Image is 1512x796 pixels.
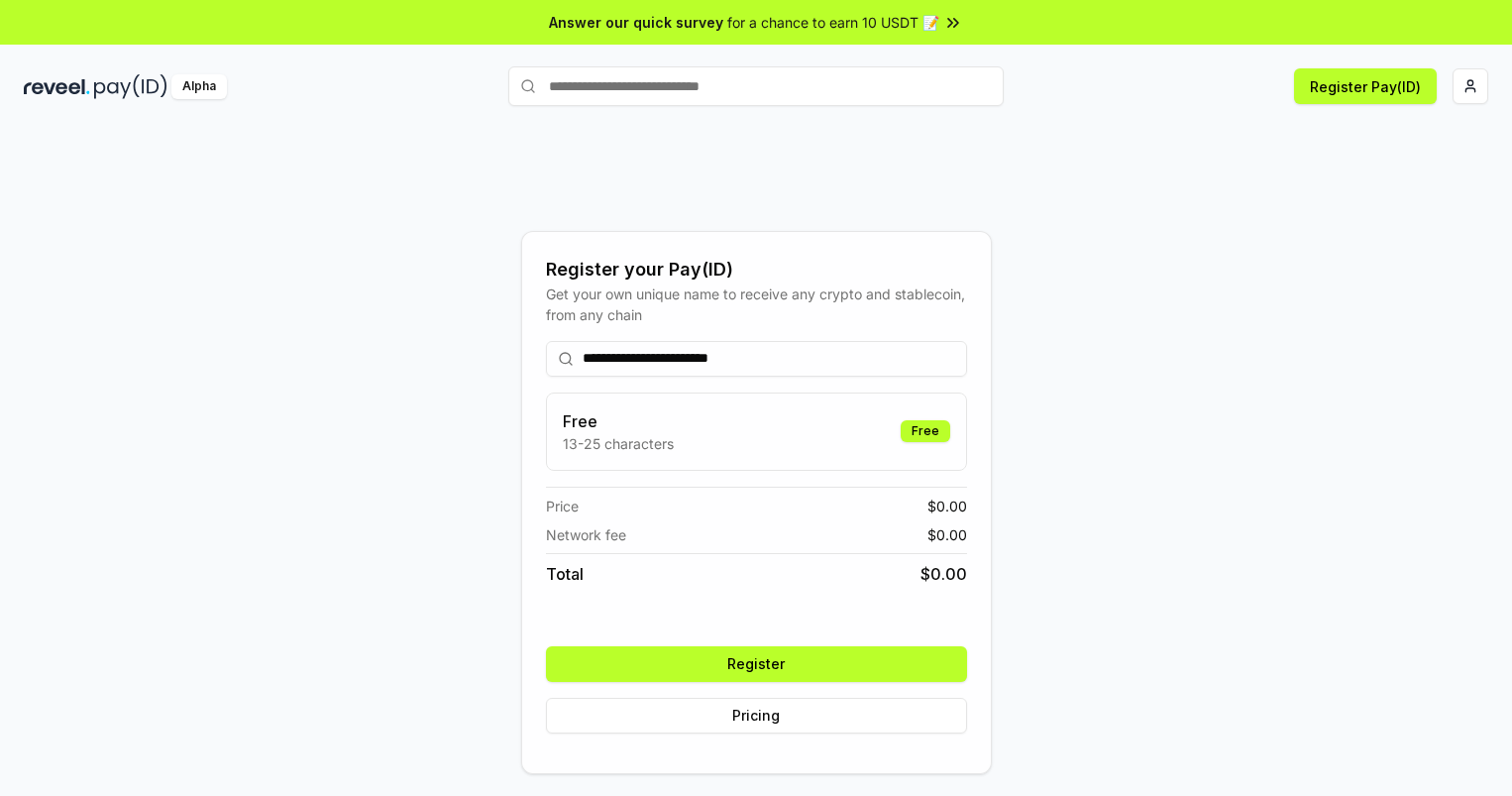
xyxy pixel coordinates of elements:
[546,496,579,516] span: Price
[563,433,674,454] p: 13-25 characters
[546,524,626,545] span: Network fee
[549,12,723,33] span: Answer our quick survey
[546,284,967,325] div: Get your own unique name to receive any crypto and stablecoin, from any chain
[546,256,967,284] div: Register your Pay(ID)
[927,524,967,545] span: $ 0.00
[727,12,939,33] span: for a chance to earn 10 USDT 📝
[546,698,967,734] button: Pricing
[927,496,967,516] span: $ 0.00
[24,74,90,99] img: reveel_dark
[546,646,967,682] button: Register
[94,74,167,99] img: pay_id
[901,420,950,442] div: Free
[563,409,674,433] h3: Free
[171,74,227,99] div: Alpha
[920,562,967,586] span: $ 0.00
[1294,68,1437,104] button: Register Pay(ID)
[546,562,584,586] span: Total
